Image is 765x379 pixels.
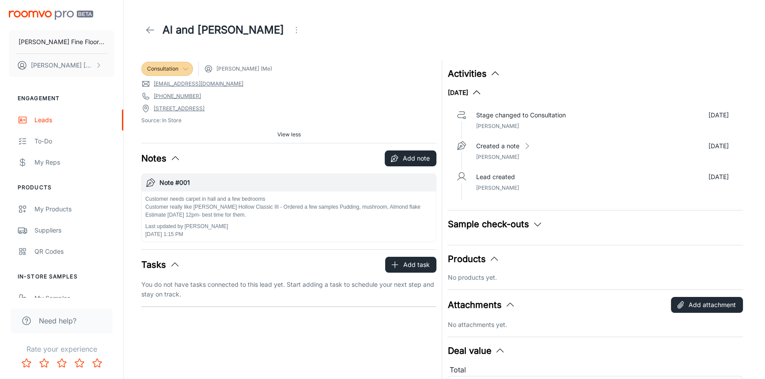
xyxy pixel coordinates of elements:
a: [PHONE_NUMBER] [154,92,201,100]
span: Source: In Store [141,116,436,124]
button: Rate 1 star [18,354,35,372]
button: [PERSON_NAME] Fine Floors, Inc [9,30,114,53]
p: [PERSON_NAME] Fine Floors, Inc [19,37,105,47]
button: Rate 2 star [35,354,53,372]
span: Consultation [147,65,178,73]
span: [PERSON_NAME] [476,184,519,191]
p: Stage changed to Consultation [476,110,565,120]
button: Notes [141,152,181,165]
p: No products yet. [447,273,742,282]
p: [DATE] 1:15 PM [145,230,420,238]
span: [PERSON_NAME] (Me) [216,65,272,73]
span: [PERSON_NAME] [476,154,519,160]
div: To-do [34,136,114,146]
p: [DATE] [708,141,729,151]
img: Roomvo PRO Beta [9,11,93,20]
button: Deal value [447,344,505,357]
button: Sample check-outs [447,218,543,231]
div: Consultation [141,62,193,76]
p: [DATE] [708,172,729,182]
button: Add note [385,150,436,166]
span: [PERSON_NAME] [476,123,519,129]
span: View less [277,131,301,139]
button: Rate 5 star [88,354,106,372]
div: My Products [34,204,114,214]
button: Open menu [288,21,305,39]
p: Last updated by [PERSON_NAME] [145,222,420,230]
p: Created a note [476,141,519,151]
button: View less [274,128,304,141]
p: Lead created [476,172,515,182]
button: [DATE] [447,87,482,98]
a: [EMAIL_ADDRESS][DOMAIN_NAME] [154,80,243,88]
p: [DATE] [708,110,729,120]
button: Products [447,252,500,266]
h6: Note #001 [159,178,432,188]
button: Rate 3 star [53,354,71,372]
button: Add attachment [671,297,743,313]
button: Tasks [141,258,180,271]
p: [PERSON_NAME] [PERSON_NAME] [31,60,93,70]
div: My Samples [34,293,114,303]
p: Rate your experience [7,344,116,354]
div: QR Codes [34,247,114,256]
p: Customer needs carpet in hall and a few bedrooms Customer really like [PERSON_NAME] Hollow Classi... [145,195,420,219]
div: Leads [34,115,114,125]
div: My Reps [34,158,114,167]
button: Attachments [447,298,515,311]
button: Note #001Customer needs carpet in hall and a few bedrooms Customer really like [PERSON_NAME] Holl... [142,174,436,242]
h1: Al and [PERSON_NAME] [163,22,284,38]
span: Need help? [39,315,76,326]
button: Add task [385,257,436,273]
div: Total [447,364,742,376]
p: No attachments yet. [447,320,742,330]
button: Activities [447,67,500,80]
button: Rate 4 star [71,354,88,372]
p: You do not have tasks connected to this lead yet. Start adding a task to schedule your next step ... [141,280,436,299]
button: [PERSON_NAME] [PERSON_NAME] [9,54,114,77]
div: Suppliers [34,225,114,235]
a: [STREET_ADDRESS] [154,105,205,113]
